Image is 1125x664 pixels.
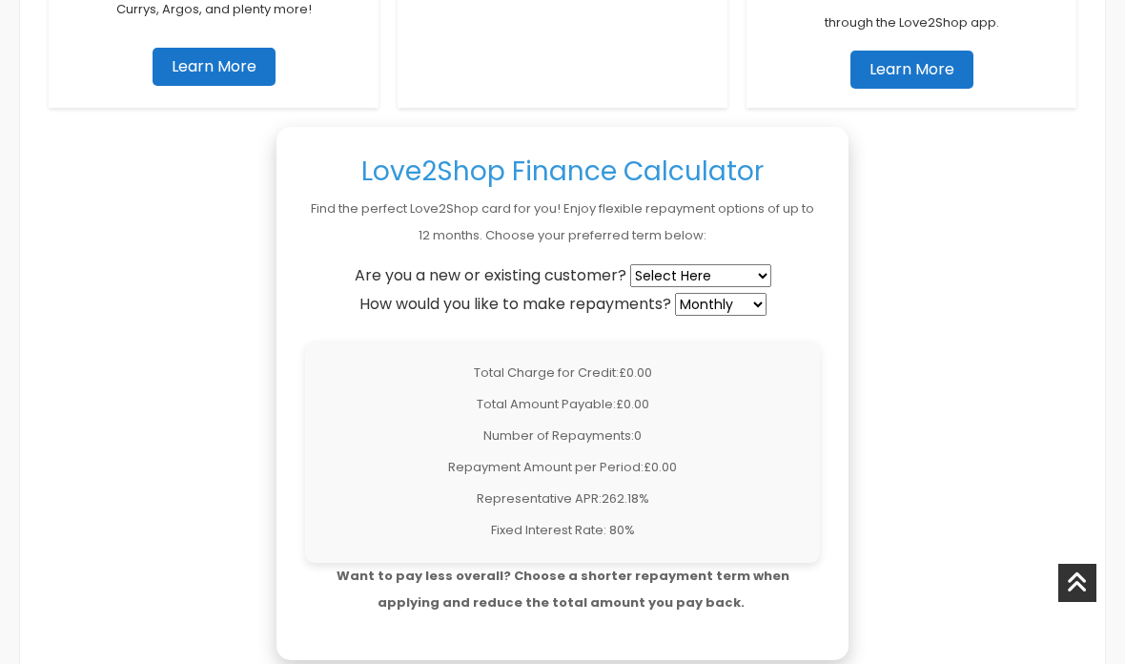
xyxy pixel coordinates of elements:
[602,489,649,508] span: 262.18%
[305,196,820,249] p: Find the perfect Love2Shop card for you! Enjoy flexible repayment options of up to 12 months. Cho...
[319,486,806,512] p: Representative APR:
[491,521,635,539] span: Fixed Interest Rate: 80%
[616,395,649,413] span: £0.00
[634,426,642,445] span: 0
[305,156,820,188] h3: Love2Shop Finance Calculator
[850,51,973,89] a: Learn More
[619,363,652,382] span: £0.00
[337,567,789,612] b: Want to pay less overall? Choose a shorter repayment term when applying and reduce the total amou...
[644,458,677,476] span: £0.00
[359,295,671,314] label: How would you like to make repayments?
[355,266,626,285] label: Are you a new or existing customer?
[319,423,806,449] p: Number of Repayments:
[319,391,806,418] p: Total Amount Payable:
[319,454,806,481] p: Repayment Amount per Period:
[153,48,276,86] a: Learn More
[319,360,806,386] p: Total Charge for Credit:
